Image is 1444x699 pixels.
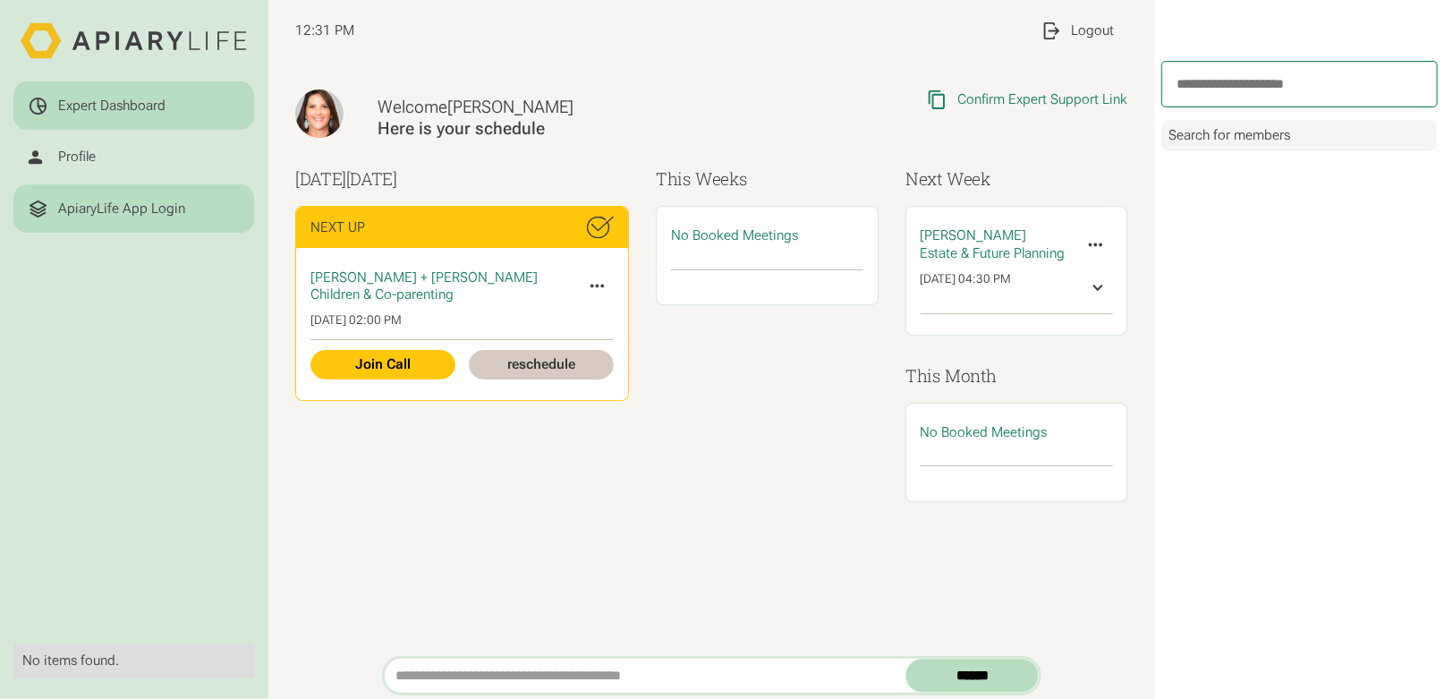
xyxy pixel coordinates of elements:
div: ApiaryLife App Login [58,200,185,217]
div: Profile [58,149,96,166]
div: Welcome [378,97,749,118]
span: [PERSON_NAME] [921,227,1027,243]
a: Expert Dashboard [13,81,254,130]
span: 12:31 PM [295,22,354,39]
div: Confirm Expert Support Link [958,91,1128,108]
span: [PERSON_NAME] [447,97,573,117]
div: Next Up [310,219,365,236]
a: reschedule [469,350,614,379]
a: Logout [1026,7,1127,55]
span: [PERSON_NAME] + [PERSON_NAME] [310,269,538,286]
a: Profile [13,133,254,182]
h3: This Weeks [656,166,878,192]
div: Search for members [1162,120,1437,151]
div: [DATE] 04:30 PM [921,272,1012,303]
h3: This Month [905,363,1127,389]
span: No Booked Meetings [921,424,1048,440]
h3: [DATE] [295,166,628,192]
div: No items found. [22,652,245,669]
span: No Booked Meetings [671,227,798,243]
div: Expert Dashboard [58,98,166,115]
span: Estate & Future Planning [921,245,1066,261]
a: ApiaryLife App Login [13,184,254,233]
span: [DATE] [346,167,397,190]
h3: Next Week [905,166,1127,192]
div: [DATE] 02:00 PM [310,313,615,328]
span: Children & Co-parenting [310,286,454,303]
div: Here is your schedule [378,118,749,140]
a: Join Call [310,350,455,379]
div: Logout [1071,22,1114,39]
